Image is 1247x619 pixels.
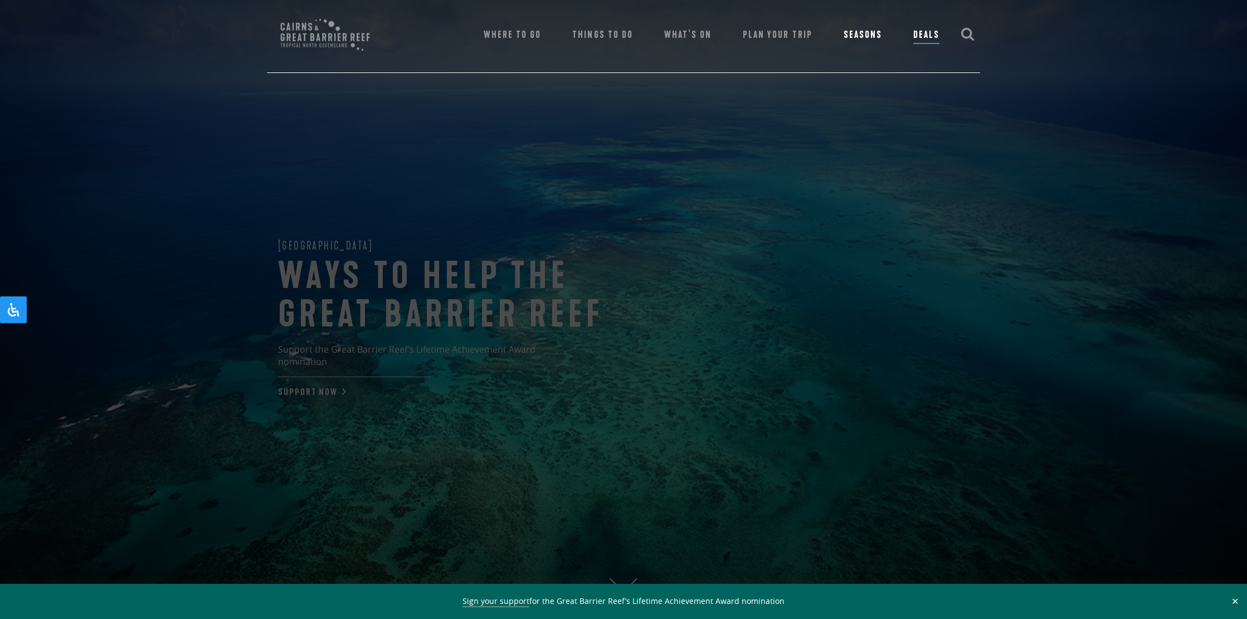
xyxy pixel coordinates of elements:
[7,303,20,316] svg: Open Accessibility Panel
[743,27,812,43] a: Plan Your Trip
[913,27,939,44] a: Deals
[1229,596,1241,606] button: Close
[484,27,541,43] a: Where To Go
[572,27,632,43] a: Things To Do
[462,596,785,607] span: for the Great Barrier Reef’s Lifetime Achievement Award nomination
[272,11,378,59] img: CGBR-TNQ_dual-logo.svg
[462,596,529,607] a: Sign your support
[664,27,712,43] a: What’s On
[844,27,882,43] a: Seasons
